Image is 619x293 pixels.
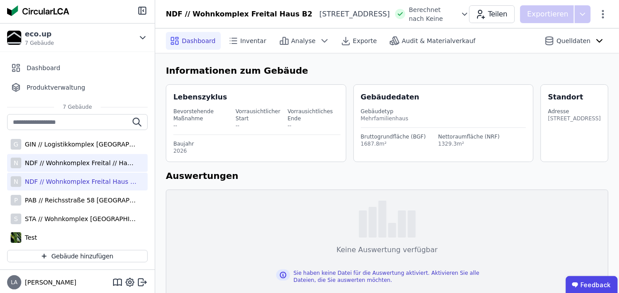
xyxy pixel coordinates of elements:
div: Nettoraumfläche (NRF) [438,133,500,140]
div: Mehrfamilienhaus [361,115,526,122]
img: empty-state [359,201,416,238]
span: 7 Gebäude [25,40,54,47]
span: Dashboard [27,63,60,72]
span: [PERSON_NAME] [21,278,76,287]
div: 1329.3m² [438,140,500,147]
div: -- [288,122,339,129]
div: NDF // Wohnkomplex Freital Haus B2 [21,177,137,186]
h6: Informationen zum Gebäude [166,64,608,77]
div: Adresse [548,108,601,115]
div: Standort [548,92,583,103]
span: Produktverwaltung [27,83,85,92]
div: -- [235,122,286,129]
div: Keine Auswertung verfügbar [337,245,438,255]
h6: Auswertungen [166,169,608,182]
div: STA // Wohnkomplex [GEOGRAPHIC_DATA] [21,214,137,223]
div: Baujahr [173,140,341,147]
div: [STREET_ADDRESS] [548,115,601,122]
span: LA [11,280,17,285]
div: Gebäudedaten [361,92,533,103]
img: Concular [7,5,69,16]
button: Gebäude hinzufügen [7,250,148,262]
div: N [11,176,21,187]
span: Analyse [291,36,316,45]
span: Berechnet nach Keine [409,5,457,23]
div: G [11,139,21,150]
div: P [11,195,21,206]
div: NDF // Wohnkomplex Freital // Haus B1 [21,158,137,167]
span: 7 Gebäude [54,103,101,111]
div: Bruttogrundfläche (BGF) [361,133,426,140]
span: Audit & Materialverkauf [402,36,475,45]
div: -- [173,122,234,129]
div: S [11,214,21,224]
div: Test [21,233,37,242]
span: Dashboard [182,36,215,45]
div: N [11,158,21,168]
span: Quelldaten [556,36,591,45]
div: 2026 [173,147,341,154]
div: GIN // Logistikkomplex [GEOGRAPHIC_DATA] [21,140,137,149]
div: 1687.8m² [361,140,426,147]
div: Sie haben keine Datei für die Auswertung aktiviert. Aktivieren Sie alle Dateien, die Sie auswerte... [294,269,498,284]
div: [STREET_ADDRESS] [312,9,390,20]
p: Exportieren [527,9,570,20]
div: Lebenszyklus [173,92,227,103]
div: PAB // Reichsstraße 58 [GEOGRAPHIC_DATA] [21,196,137,205]
div: Vorrausichtliches Ende [288,108,339,122]
div: Vorrausichtlicher Start [235,108,286,122]
img: eco.up [7,31,21,45]
span: Inventar [240,36,266,45]
div: Gebäudetyp [361,108,526,115]
img: Test [11,230,21,245]
button: Teilen [469,5,515,23]
span: Exporte [353,36,377,45]
div: Bevorstehende Maßnahme [173,108,234,122]
div: eco.up [25,29,54,40]
div: NDF // Wohnkomplex Freital Haus B2 [166,9,312,20]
